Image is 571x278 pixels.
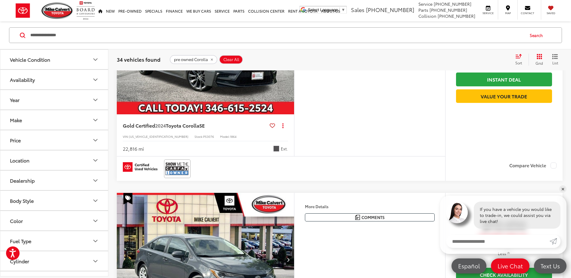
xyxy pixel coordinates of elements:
a: Instant Deal [456,73,552,86]
div: Location [10,157,29,163]
button: YearYear [0,90,109,110]
span: SE [199,122,205,129]
span: [US_VEHICLE_IDENTIFICATION_NUMBER] [129,134,188,139]
span: Contact [521,11,534,15]
span: Text Us [538,262,563,270]
div: 22,816 mi [123,145,144,152]
a: Gold Certified2024Toyota CorollaSE [123,122,267,129]
h4: More Details [305,204,435,209]
img: Toyota Certified Used Vehicles [123,162,157,172]
span: Sort [515,60,522,65]
div: Year [10,97,20,103]
a: Live Chat [491,258,529,273]
span: Saved [544,11,557,15]
div: Body Style [92,197,99,204]
span: Live Chat [495,262,526,270]
div: Price [92,137,99,144]
input: Enter your message [446,235,550,248]
div: Dealership [92,177,99,184]
span: Comments [362,215,385,220]
span: Stock: [194,134,203,139]
button: Actions [278,120,288,131]
button: CylinderCylinder [0,251,109,271]
div: Location [92,157,99,164]
div: Body Style [10,198,34,203]
span: 1864 [230,134,237,139]
span: List [552,60,558,65]
button: Fuel TypeFuel Type [0,231,109,251]
div: Dealership [10,178,35,183]
span: Special [123,193,132,204]
span: pre owned Corolla [174,57,208,62]
span: Grid [535,60,543,66]
button: AvailabilityAvailability [0,70,109,89]
div: Vehicle Condition [92,56,99,63]
button: Next image [282,249,294,270]
img: CarFax One Owner [165,161,189,177]
div: Availability [10,77,35,82]
span: P53076 [203,134,214,139]
a: Text Us [534,258,566,273]
button: Search [524,28,551,43]
button: remove pre%20owned%20Corolla [170,55,217,64]
button: Body StyleBody Style [0,191,109,210]
button: MakeMake [0,110,109,130]
label: Compare Vehicle [509,162,557,168]
span: $19,494 [537,259,552,265]
img: Mike Calvert Toyota [42,2,73,19]
img: Agent profile photo [446,202,468,223]
span: Sales [351,6,365,14]
span: Service [481,11,495,15]
button: List View [548,54,563,66]
a: Español [452,258,486,273]
a: Value Your Trade [456,89,552,103]
span: Toyota Corolla [166,122,199,129]
span: dropdown dots [282,123,284,128]
span: Gold Certified [123,122,155,129]
input: Search by Make, Model, or Keyword [30,28,524,42]
button: DealershipDealership [0,171,109,190]
span: [PHONE_NUMBER] [434,1,471,7]
span: [PHONE_NUMBER] [438,13,475,19]
div: Fuel Type [10,238,31,244]
span: Collision [418,13,436,19]
span: [PHONE_NUMBER] [430,7,467,13]
button: Select sort value [512,54,529,66]
button: ColorColor [0,211,109,230]
span: Model: [220,134,230,139]
button: Comments [305,213,435,221]
span: Ext. [281,146,288,152]
button: LocationLocation [0,150,109,170]
div: Make [10,117,22,123]
span: [PHONE_NUMBER] [366,6,414,14]
div: Price [10,137,21,143]
span: Español [455,262,483,270]
button: Grid View [529,54,548,66]
div: Year [92,96,99,103]
div: If you have a vehicle you would like to trade-in, we could assist you via live chat! [474,202,560,229]
button: Clear All [219,55,243,64]
span: 2024 [155,122,166,129]
div: Make [92,116,99,124]
a: Submit [550,235,560,248]
span: 34 vehicles found [117,56,160,63]
span: Map [501,11,514,15]
div: Color [10,218,23,224]
div: Vehicle Condition [10,57,50,62]
div: Availability [92,76,99,83]
span: Underground [273,146,279,152]
span: ▼ [341,8,345,12]
span: Service [418,1,433,7]
span: Parts [418,7,428,13]
div: Fuel Type [92,237,99,245]
button: PricePrice [0,130,109,150]
button: Vehicle ConditionVehicle Condition [0,50,109,69]
span: VIN: [123,134,129,139]
div: Color [92,217,99,224]
div: Cylinder [10,258,29,264]
img: Comments [355,215,360,220]
div: Cylinder [92,258,99,265]
span: Clear All [223,57,239,62]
